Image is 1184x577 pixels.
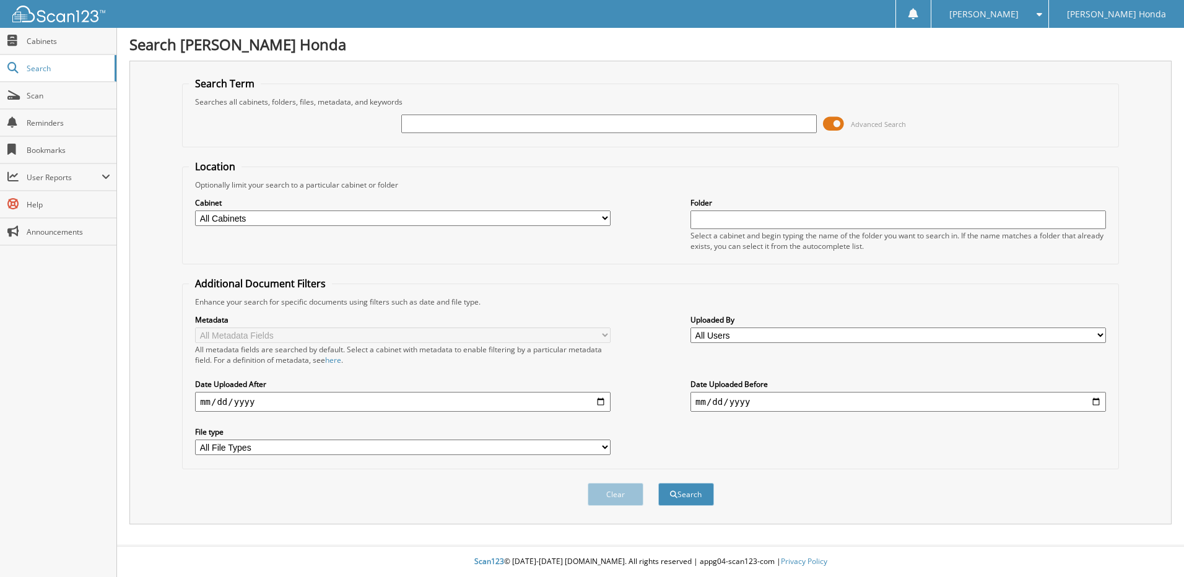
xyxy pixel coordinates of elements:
[129,34,1172,54] h1: Search [PERSON_NAME] Honda
[195,379,611,389] label: Date Uploaded After
[690,230,1106,251] div: Select a cabinet and begin typing the name of the folder you want to search in. If the name match...
[195,197,611,208] label: Cabinet
[117,547,1184,577] div: © [DATE]-[DATE] [DOMAIN_NAME]. All rights reserved | appg04-scan123-com |
[27,145,110,155] span: Bookmarks
[690,315,1106,325] label: Uploaded By
[851,119,906,129] span: Advanced Search
[325,355,341,365] a: here
[12,6,105,22] img: scan123-logo-white.svg
[588,483,643,506] button: Clear
[27,36,110,46] span: Cabinets
[27,118,110,128] span: Reminders
[27,90,110,101] span: Scan
[189,297,1112,307] div: Enhance your search for specific documents using filters such as date and file type.
[658,483,714,506] button: Search
[27,63,108,74] span: Search
[1067,11,1166,18] span: [PERSON_NAME] Honda
[195,427,611,437] label: File type
[949,11,1019,18] span: [PERSON_NAME]
[195,344,611,365] div: All metadata fields are searched by default. Select a cabinet with metadata to enable filtering b...
[1122,518,1184,577] iframe: Chat Widget
[189,77,261,90] legend: Search Term
[189,160,242,173] legend: Location
[189,277,332,290] legend: Additional Document Filters
[27,199,110,210] span: Help
[690,379,1106,389] label: Date Uploaded Before
[690,392,1106,412] input: end
[690,197,1106,208] label: Folder
[195,315,611,325] label: Metadata
[195,392,611,412] input: start
[27,227,110,237] span: Announcements
[189,97,1112,107] div: Searches all cabinets, folders, files, metadata, and keywords
[781,556,827,566] a: Privacy Policy
[474,556,504,566] span: Scan123
[27,172,102,183] span: User Reports
[189,180,1112,190] div: Optionally limit your search to a particular cabinet or folder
